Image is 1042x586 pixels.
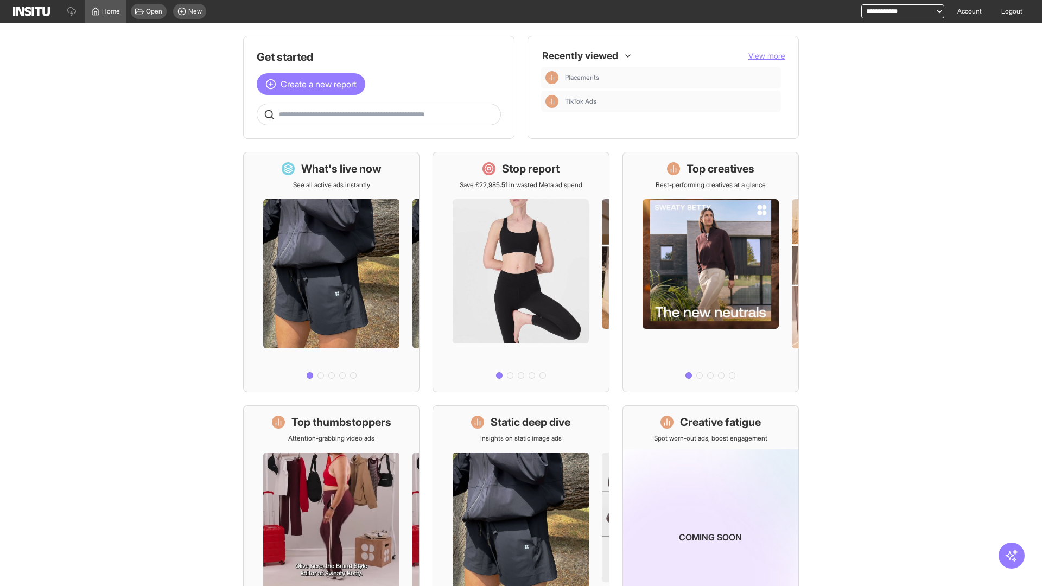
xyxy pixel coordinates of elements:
span: Create a new report [281,78,357,91]
a: Stop reportSave £22,985.51 in wasted Meta ad spend [433,152,609,392]
h1: What's live now [301,161,382,176]
button: Create a new report [257,73,365,95]
span: TikTok Ads [565,97,596,106]
span: New [188,7,202,16]
span: Open [146,7,162,16]
button: View more [748,50,785,61]
h1: Stop report [502,161,560,176]
h1: Get started [257,49,501,65]
p: See all active ads instantly [293,181,370,189]
p: Attention-grabbing video ads [288,434,374,443]
div: Insights [545,71,558,84]
span: View more [748,51,785,60]
h1: Top thumbstoppers [291,415,391,430]
h1: Static deep dive [491,415,570,430]
p: Save £22,985.51 in wasted Meta ad spend [460,181,582,189]
span: Placements [565,73,599,82]
span: TikTok Ads [565,97,777,106]
a: What's live nowSee all active ads instantly [243,152,420,392]
p: Best-performing creatives at a glance [656,181,766,189]
span: Home [102,7,120,16]
img: Logo [13,7,50,16]
div: Insights [545,95,558,108]
a: Top creativesBest-performing creatives at a glance [622,152,799,392]
span: Placements [565,73,777,82]
p: Insights on static image ads [480,434,562,443]
h1: Top creatives [687,161,754,176]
